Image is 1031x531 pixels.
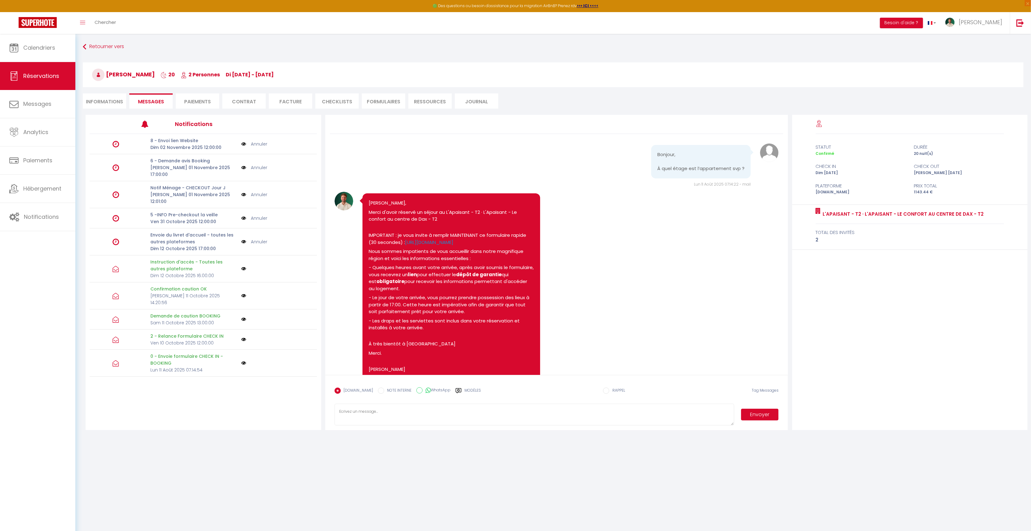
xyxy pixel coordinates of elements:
[241,266,246,271] img: NO IMAGE
[241,317,246,322] img: NO IMAGE
[151,211,237,218] p: 5 -INFO Pre-checkout la veille
[241,191,246,198] img: NO IMAGE
[23,128,48,136] span: Analytics
[609,388,625,394] label: RAPPEL
[151,232,237,245] p: Envoie du livret d'accueil - toutes les autres plateformes
[83,41,1024,52] a: Retourner vers
[455,93,498,109] li: Journal
[315,93,359,109] li: CHECKLISTS
[941,12,1010,34] a: ... [PERSON_NAME]
[816,151,834,156] span: Confirmé
[816,229,1004,236] div: total des invités
[910,151,1008,157] div: 20 nuit(s)
[369,248,534,262] p: Nous sommes impatients de vous accueillir dans notre magnifique région et voici les informations ...
[423,387,451,394] label: WhatsApp
[741,409,779,421] button: Envoyer
[151,367,237,373] p: Lun 11 Août 2025 07:14:54
[369,317,534,331] p: - Les draps et les serviettes sont inclus dans votre réservation et installés à votre arrivée.
[408,93,452,109] li: Ressources
[959,18,1002,26] span: [PERSON_NAME]
[369,209,534,223] p: Merci d'avoir réservé un séjour au L'Apaisant - T2 · L'Apaisant - Le confort au centre de Dax - T2
[151,292,237,306] p: [PERSON_NAME] 11 Octobre 2025 14:20:56
[251,215,267,222] a: Annuler
[910,189,1008,195] div: 1143.44 €
[752,388,779,393] span: Tag Messages
[24,213,59,221] span: Notifications
[95,19,116,25] span: Chercher
[241,141,246,147] img: NO IMAGE
[811,182,910,190] div: Plateforme
[23,185,61,192] span: Hébergement
[151,313,237,319] p: Demande de caution BOOKING
[151,191,237,205] p: [PERSON_NAME] 01 Novembre 2025 12:01:00
[811,170,910,176] div: Dim [DATE]
[251,141,267,147] a: Annuler
[269,93,312,109] li: Facture
[23,44,55,52] span: Calendriers
[241,164,246,171] img: NO IMAGE
[376,278,404,285] strong: obligatoire
[369,350,534,357] p: Merci.
[151,245,237,252] p: Dim 12 Octobre 2025 17:00:00
[821,210,984,218] a: L'Apaisant - T2 · L'Apaisant - Le confort au centre de Dax - T2
[369,334,534,348] p: À très bientôt à [GEOGRAPHIC_DATA]
[151,319,237,326] p: Sam 11 Octobre 2025 13:00:00
[811,143,910,151] div: statut
[251,238,267,245] a: Annuler
[577,3,598,8] a: >>> ICI <<<<
[657,151,744,172] pre: Bonjour, À quel étage est l’appartement svp ?
[83,93,126,109] li: Informations
[694,182,751,187] span: Lun 11 Août 2025 07:14:22 - mail
[176,93,219,109] li: Paiements
[384,388,412,394] label: NOTE INTERNE
[945,18,955,27] img: ...
[151,137,237,144] p: 8 - Envoi lien Website
[335,192,353,210] img: 17320903798788.png
[369,232,534,246] p: IMPORTANT : je vous invite à remplir MAINTENANT ce formulaire rapide (30 secondes) :
[175,117,270,131] h3: Notifications
[92,70,155,78] span: [PERSON_NAME]
[151,353,237,367] p: 0 - Envoie formulaire CHECK IN - BOOKING
[151,157,237,164] p: 6 - Demande avis Booking
[181,71,220,78] span: 2 Personnes
[816,236,1004,244] div: 2
[362,93,405,109] li: FORMULAIRES
[910,182,1008,190] div: Prix total
[226,71,274,78] span: di [DATE] - [DATE]
[138,98,164,105] span: Messages
[251,191,267,198] a: Annuler
[241,337,246,342] img: NO IMAGE
[910,170,1008,176] div: [PERSON_NAME] [DATE]
[90,12,121,34] a: Chercher
[151,333,237,340] p: 2 - Relance Formulaire CHECK IN
[23,100,51,108] span: Messages
[161,71,175,78] span: 20
[880,18,923,28] button: Besoin d'aide ?
[151,218,237,225] p: Ven 31 Octobre 2025 12:00:00
[23,72,59,80] span: Réservations
[151,259,237,272] p: Instruction d'accès - Toutes les autres plateforme
[222,93,266,109] li: Contrat
[241,361,246,366] img: NO IMAGE
[241,293,246,298] img: NO IMAGE
[241,215,246,222] img: NO IMAGE
[910,143,1008,151] div: durée
[151,144,237,151] p: Dim 02 Novembre 2025 12:00:00
[811,163,910,170] div: check in
[151,164,237,178] p: [PERSON_NAME] 01 Novembre 2025 17:00:00
[341,388,373,394] label: [DOMAIN_NAME]
[151,340,237,346] p: Ven 10 Octobre 2025 12:00:00
[408,271,417,278] strong: lien
[811,189,910,195] div: [DOMAIN_NAME]
[760,143,779,162] img: avatar.png
[405,239,453,245] a: [URL][DOMAIN_NAME]
[456,271,502,278] strong: dépôt de garantie
[910,163,1008,170] div: check out
[369,366,534,373] p: [PERSON_NAME]
[151,286,237,292] p: Confirmation caution OK
[241,238,246,245] img: NO IMAGE
[19,17,57,28] img: Super Booking
[465,388,481,398] label: Modèles
[151,184,237,191] p: Notif Ménage - CHECKOUT Jour J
